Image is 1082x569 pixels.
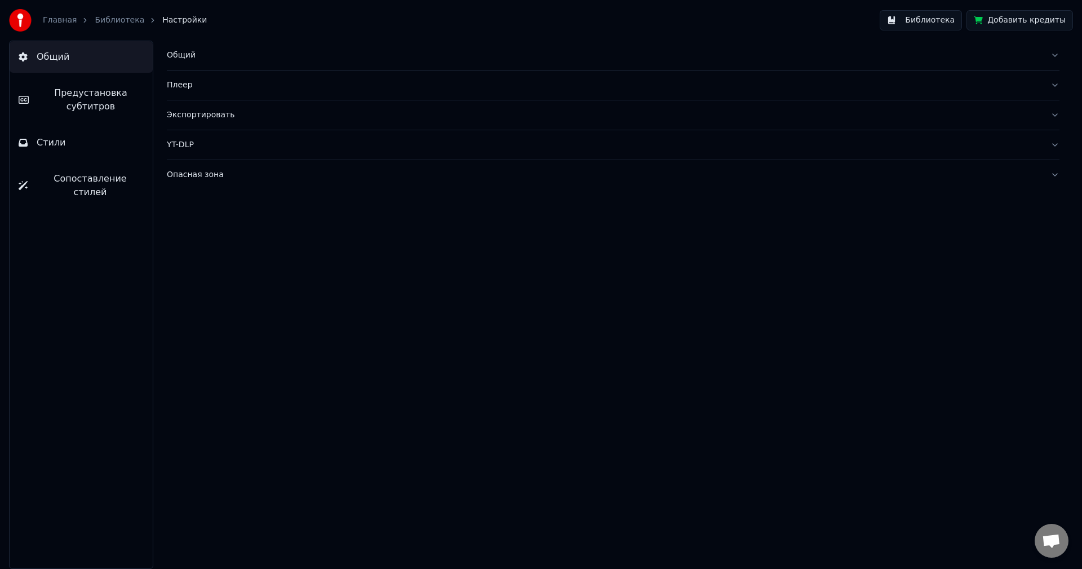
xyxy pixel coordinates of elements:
button: Сопоставление стилей [10,163,153,208]
div: YT-DLP [167,139,1041,151]
span: Сопоставление стилей [37,172,144,199]
button: Предустановка субтитров [10,77,153,122]
button: Общий [10,41,153,73]
span: Общий [37,50,69,64]
button: Плеер [167,70,1059,100]
div: Экспортировать [167,109,1041,121]
a: Библиотека [95,15,144,26]
button: Стили [10,127,153,158]
button: Добавить кредиты [966,10,1073,30]
span: Стили [37,136,66,149]
span: Настройки [162,15,207,26]
button: Общий [167,41,1059,70]
button: Опасная зона [167,160,1059,189]
img: youka [9,9,32,32]
button: Экспортировать [167,100,1059,130]
div: Опасная зона [167,169,1041,180]
a: Открытый чат [1035,524,1068,558]
button: Библиотека [880,10,962,30]
div: Общий [167,50,1041,61]
button: YT-DLP [167,130,1059,160]
nav: breadcrumb [43,15,207,26]
a: Главная [43,15,77,26]
span: Предустановка субтитров [38,86,144,113]
div: Плеер [167,80,1041,91]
